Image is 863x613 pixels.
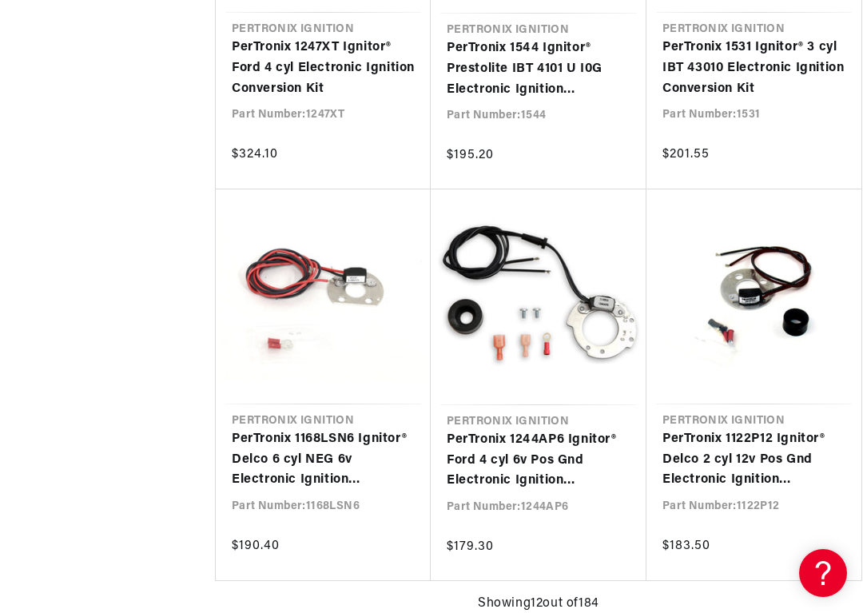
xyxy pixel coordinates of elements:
a: PerTronix 1168LSN6 Ignitor® Delco 6 cyl NEG 6v Electronic Ignition Conversion Kit [232,429,415,491]
a: PerTronix 1531 Ignitor® 3 cyl IBT 43010 Electronic Ignition Conversion Kit [662,38,845,99]
a: PerTronix 1244AP6 Ignitor® Ford 4 cyl 6v Pos Gnd Electronic Ignition Conversion Kit [447,430,630,492]
a: PerTronix 1122P12 Ignitor® Delco 2 cyl 12v Pos Gnd Electronic Ignition Conversion Kit [662,429,845,491]
a: PerTronix 1247XT Ignitor® Ford 4 cyl Electronic Ignition Conversion Kit [232,38,415,99]
a: PerTronix 1544 Ignitor® Prestolite IBT 4101 U I0G Electronic Ignition Conversion Kit [447,38,630,100]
